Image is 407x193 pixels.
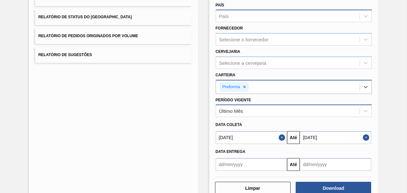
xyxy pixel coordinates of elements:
div: País [219,13,229,19]
span: Data Entrega [216,149,245,154]
button: Relatório de Pedidos Originados por Volume [35,28,192,44]
div: Último Mês [219,108,243,114]
button: Close [279,131,287,144]
span: Relatório de Sugestões [38,53,92,57]
label: Cervejaria [216,49,240,54]
label: Período Vigente [216,98,251,102]
div: Selecione a cervejaria [219,60,267,65]
label: Carteira [216,73,235,77]
div: Selecione o fornecedor [219,37,268,42]
span: Data coleta [216,122,242,127]
input: dd/mm/yyyy [216,131,287,144]
button: Relatório de Status do [GEOGRAPHIC_DATA] [35,9,192,25]
span: Relatório de Status do [GEOGRAPHIC_DATA] [38,15,132,19]
label: Fornecedor [216,26,243,30]
input: dd/mm/yyyy [216,158,287,171]
label: País [216,3,224,7]
div: Preforma [220,83,241,91]
button: Até [287,158,300,171]
input: dd/mm/yyyy [300,131,371,144]
button: Relatório de Sugestões [35,47,192,63]
button: Até [287,131,300,144]
span: Relatório de Pedidos Originados por Volume [38,34,138,38]
input: dd/mm/yyyy [300,158,371,171]
button: Close [363,131,371,144]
